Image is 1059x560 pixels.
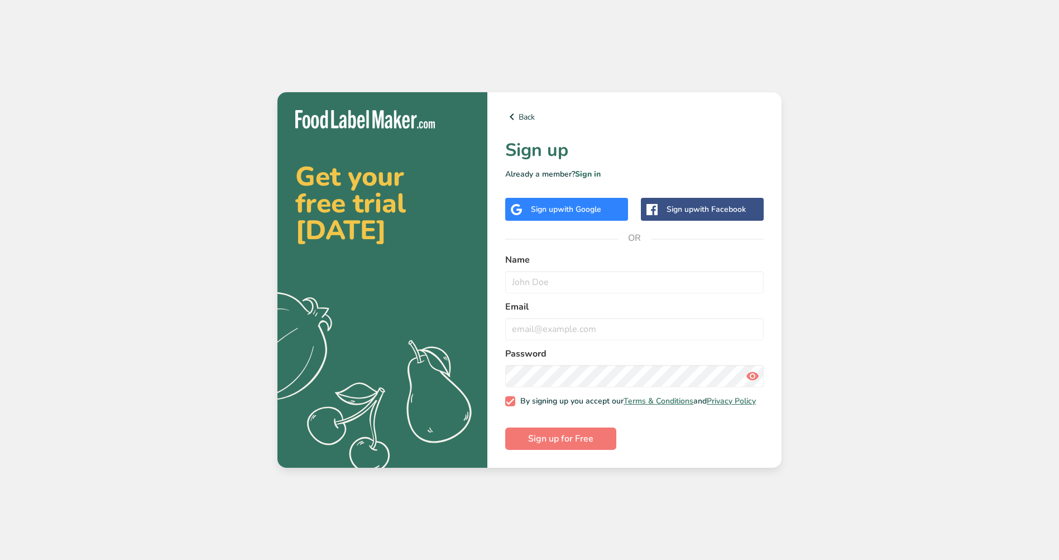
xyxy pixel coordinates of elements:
[295,110,435,129] img: Food Label Maker
[505,271,764,293] input: John Doe
[505,347,764,360] label: Password
[575,169,601,179] a: Sign in
[505,428,616,450] button: Sign up for Free
[667,203,746,215] div: Sign up
[505,110,764,124] a: Back
[505,318,764,340] input: email@example.com
[295,163,469,244] h2: Get your free trial [DATE]
[505,300,764,314] label: Email
[624,396,693,406] a: Terms & Conditions
[693,204,746,215] span: with Facebook
[505,168,764,180] p: Already a member?
[505,253,764,267] label: Name
[505,137,764,164] h1: Sign up
[707,396,756,406] a: Privacy Policy
[528,432,593,445] span: Sign up for Free
[618,221,651,255] span: OR
[531,203,601,215] div: Sign up
[515,396,756,406] span: By signing up you accept our and
[558,204,601,215] span: with Google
